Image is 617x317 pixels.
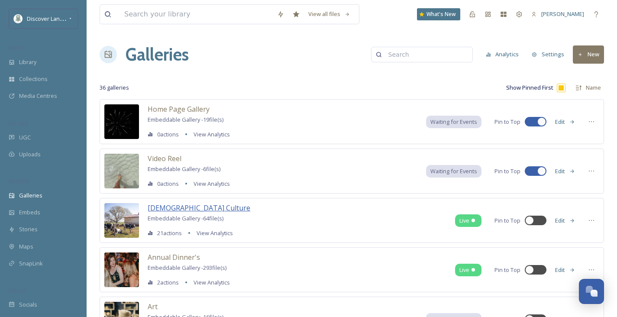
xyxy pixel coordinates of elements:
span: Home Page Gallery [148,104,210,114]
span: Annual Dinner's [148,252,200,262]
span: Pin to Top [494,266,520,274]
a: View Analytics [192,228,233,238]
input: Search your library [120,5,273,24]
a: View Analytics [189,277,230,288]
input: Search [384,46,468,63]
span: 0 actions [157,180,179,188]
span: Galleries [19,191,42,200]
img: 2cd07ead-88f9-4942-ba74-b7bf9abb82b9.jpg [104,252,139,287]
span: View Analytics [194,130,230,138]
span: Embeddable Gallery - 64 file(s) [148,214,223,222]
img: 2c0bee8c-880c-476e-bdb2-4be7a104f204.jpg [104,154,139,188]
span: View Analytics [197,229,233,237]
span: Embeddable Gallery - 19 file(s) [148,116,223,123]
span: UGC [19,133,31,142]
button: Analytics [481,46,523,63]
span: 36 galleries [100,84,129,92]
span: Pin to Top [494,217,520,225]
span: Show Pinned First [506,84,553,92]
span: [PERSON_NAME] [541,10,584,18]
span: View Analytics [194,278,230,286]
span: MEDIA [9,45,24,51]
span: 2 actions [157,278,179,287]
span: Socials [19,301,37,309]
span: Uploads [19,150,41,158]
span: 0 actions [157,130,179,139]
span: Embeddable Gallery - 293 file(s) [148,264,226,272]
a: View all files [304,6,355,23]
span: Live [459,266,469,274]
button: Edit [551,262,579,278]
span: Embeddable Gallery - 6 file(s) [148,165,220,173]
button: Edit [551,163,579,180]
span: Library [19,58,36,66]
span: 21 actions [157,229,182,237]
a: [PERSON_NAME] [527,6,588,23]
span: Collections [19,75,48,83]
span: Pin to Top [494,118,520,126]
a: What's New [417,8,460,20]
span: SOCIALS [9,287,26,294]
button: Settings [527,46,569,63]
a: Analytics [481,46,528,63]
a: View Analytics [189,178,230,189]
span: Discover Lancaster [27,14,76,23]
a: Galleries [126,42,189,68]
div: Name [583,81,604,95]
span: Art [148,302,158,311]
a: Settings [527,46,573,63]
span: Video Reel [148,154,181,163]
img: 481382eb-614c-43a6-bf02-12905f1b1fa7.jpg [104,104,139,139]
span: Live [459,217,469,225]
span: COLLECT [9,120,27,126]
span: Waiting for Events [430,167,477,175]
span: [DEMOGRAPHIC_DATA] Culture [148,203,250,213]
a: View Analytics [189,129,230,139]
button: Edit [551,212,579,229]
span: Media Centres [19,92,57,100]
img: 1938a4a5-e7c3-49fc-9245-00f8ade64ba9.jpg [104,203,139,238]
span: Waiting for Events [430,118,477,126]
img: discoverlancaster_logo.jpeg [14,14,23,23]
span: SnapLink [19,259,43,268]
span: WIDGETS [9,178,29,184]
span: Embeds [19,208,40,217]
button: Open Chat [579,279,604,304]
button: New [573,45,604,63]
span: Pin to Top [494,167,520,175]
span: Maps [19,243,33,251]
button: Edit [551,113,579,130]
span: View Analytics [194,180,230,188]
span: Stories [19,225,38,233]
